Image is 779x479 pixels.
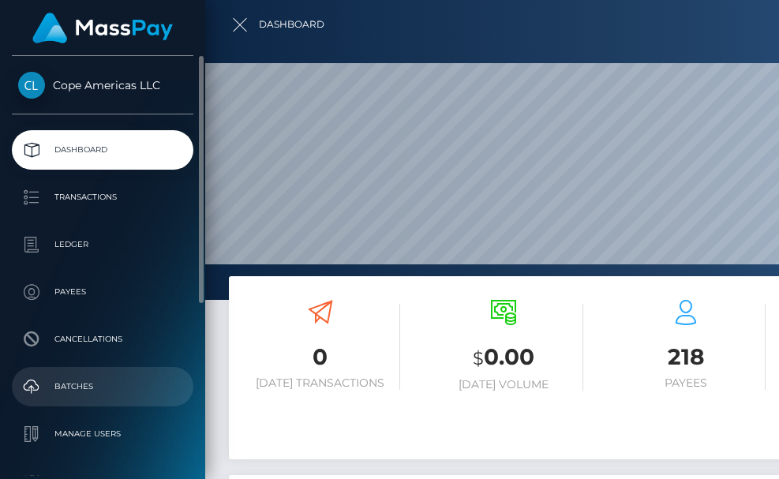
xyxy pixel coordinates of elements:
p: Manage Users [18,422,187,446]
a: Batches [12,367,193,406]
span: Cope Americas LLC [12,78,193,92]
p: Transactions [18,185,187,209]
p: Batches [18,375,187,399]
img: Cope Americas LLC [18,72,45,99]
a: Cancellations [12,320,193,359]
a: Ledger [12,225,193,264]
a: Transactions [12,178,193,217]
p: Dashboard [18,138,187,162]
p: Ledger [18,233,187,256]
a: Dashboard [12,130,193,170]
p: Cancellations [18,327,187,351]
p: Payees [18,280,187,304]
a: Payees [12,272,193,312]
a: Manage Users [12,414,193,454]
img: MassPay Logo [32,13,173,43]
